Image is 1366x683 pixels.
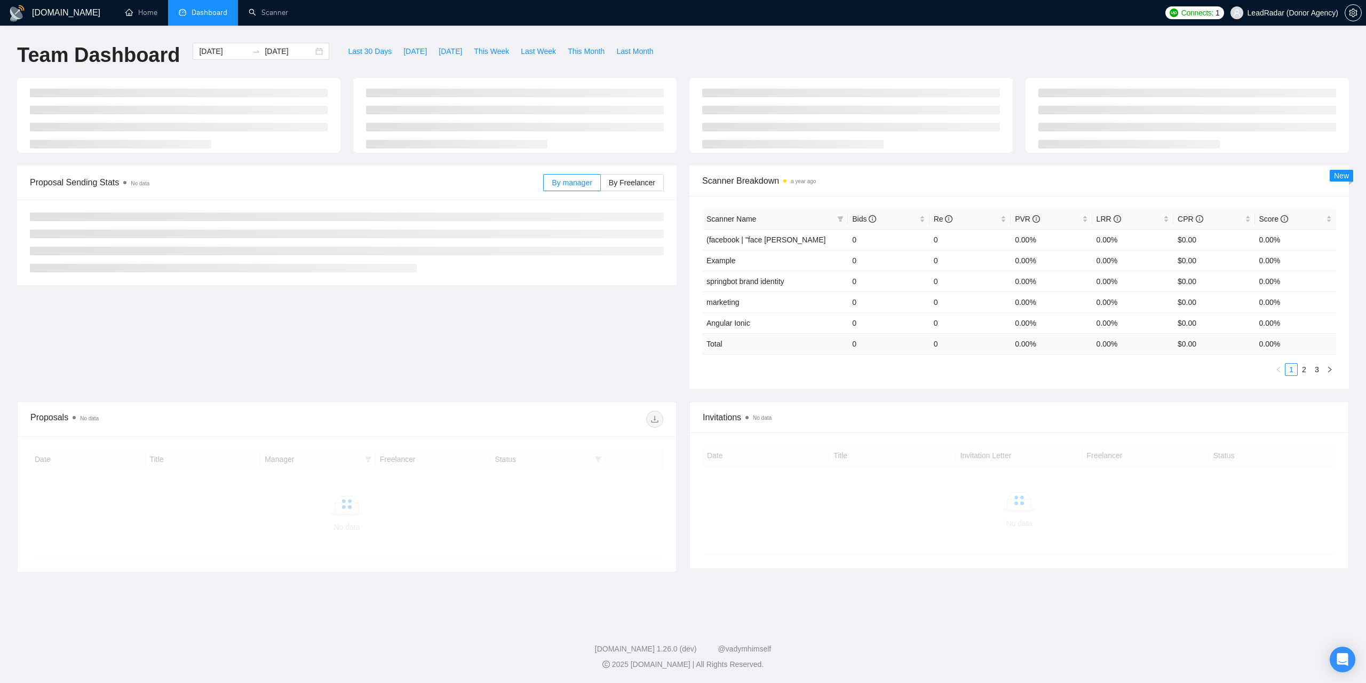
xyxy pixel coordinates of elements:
[1033,215,1040,223] span: info-circle
[1272,363,1285,376] li: Previous Page
[1255,312,1337,333] td: 0.00%
[1323,363,1336,376] li: Next Page
[249,8,288,17] a: searchScanner
[837,216,844,222] span: filter
[1170,9,1178,17] img: upwork-logo.png
[474,45,509,57] span: This Week
[1255,333,1337,354] td: 0.00 %
[1323,363,1336,376] button: right
[791,178,816,184] time: a year ago
[521,45,556,57] span: Last Week
[1272,363,1285,376] button: left
[515,43,562,60] button: Last Week
[1298,364,1310,375] a: 2
[1173,292,1254,312] td: $0.00
[1334,171,1349,180] span: New
[1255,271,1337,292] td: 0.00%
[1092,312,1173,333] td: 0.00%
[706,277,784,286] span: springbot brand identity
[1255,250,1337,271] td: 0.00%
[1173,333,1254,354] td: $ 0.00
[1092,292,1173,312] td: 0.00%
[869,215,876,223] span: info-circle
[1298,363,1311,376] li: 2
[1196,215,1203,223] span: info-circle
[80,415,99,421] span: No data
[1011,229,1092,250] td: 0.00%
[595,645,697,653] a: [DOMAIN_NAME] 1.26.0 (dev)
[930,312,1011,333] td: 0
[1345,9,1362,17] a: setting
[179,9,186,16] span: dashboard
[930,250,1011,271] td: 0
[934,215,953,223] span: Re
[1011,333,1092,354] td: 0.00 %
[1092,271,1173,292] td: 0.00%
[552,178,592,187] span: By manager
[562,43,610,60] button: This Month
[718,645,771,653] a: @vadymhimself
[125,8,157,17] a: homeHome
[1011,292,1092,312] td: 0.00%
[1092,250,1173,271] td: 0.00%
[852,215,876,223] span: Bids
[930,271,1011,292] td: 0
[930,333,1011,354] td: 0
[1173,229,1254,250] td: $0.00
[1114,215,1121,223] span: info-circle
[568,45,605,57] span: This Month
[702,174,1336,187] span: Scanner Breakdown
[398,43,433,60] button: [DATE]
[439,45,462,57] span: [DATE]
[131,180,149,186] span: No data
[252,47,260,56] span: swap-right
[848,229,929,250] td: 0
[1275,366,1282,373] span: left
[1345,4,1362,21] button: setting
[1255,229,1337,250] td: 0.00%
[1173,312,1254,333] td: $0.00
[1216,7,1220,19] span: 1
[930,292,1011,312] td: 0
[930,229,1011,250] td: 0
[1181,7,1213,19] span: Connects:
[1285,364,1297,375] a: 1
[706,235,825,244] span: (facebook | "face [PERSON_NAME]
[1327,366,1333,373] span: right
[403,45,427,57] span: [DATE]
[9,5,26,22] img: logo
[342,43,398,60] button: Last 30 Days
[1011,271,1092,292] td: 0.00%
[706,215,756,223] span: Scanner Name
[945,215,952,223] span: info-circle
[610,43,659,60] button: Last Month
[706,319,750,327] span: Angular Ionic
[1092,229,1173,250] td: 0.00%
[848,333,929,354] td: 0
[1173,271,1254,292] td: $0.00
[199,45,248,57] input: Start date
[9,659,1357,670] div: 2025 [DOMAIN_NAME] | All Rights Reserved.
[703,411,1336,424] span: Invitations
[1011,250,1092,271] td: 0.00%
[753,415,772,421] span: No data
[1259,215,1288,223] span: Score
[706,298,739,307] span: marketing
[602,661,610,668] span: copyright
[702,333,848,354] td: Total
[1011,312,1092,333] td: 0.00%
[1311,363,1323,376] li: 3
[835,211,846,227] span: filter
[1285,363,1298,376] li: 1
[30,411,347,428] div: Proposals
[609,178,655,187] span: By Freelancer
[252,47,260,56] span: to
[1097,215,1121,223] span: LRR
[1311,364,1323,375] a: 3
[1330,647,1355,672] div: Open Intercom Messenger
[192,8,227,17] span: Dashboard
[1233,9,1241,17] span: user
[706,256,735,265] span: Example
[1092,333,1173,354] td: 0.00 %
[1178,215,1203,223] span: CPR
